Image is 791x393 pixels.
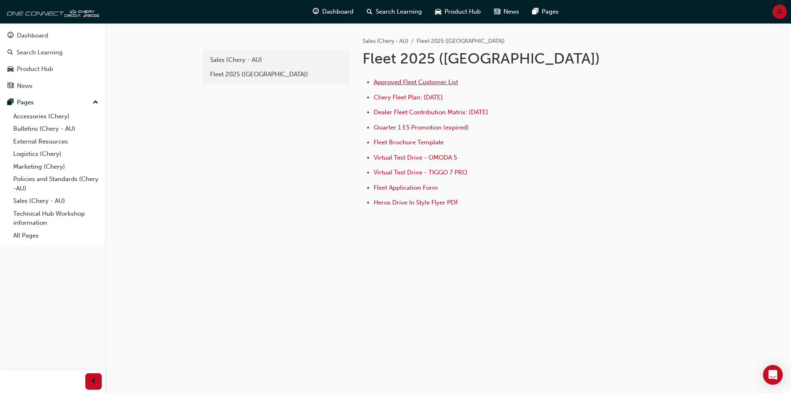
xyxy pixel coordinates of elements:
[367,7,372,17] span: search-icon
[360,3,428,20] a: search-iconSearch Learning
[4,3,99,20] img: oneconnect
[206,53,346,67] a: Sales (Chery - AU)
[313,7,319,17] span: guage-icon
[10,229,102,242] a: All Pages
[3,26,102,95] button: DashboardSearch LearningProduct HubNews
[435,7,441,17] span: car-icon
[374,184,438,191] a: Fleet Application Form
[532,7,538,17] span: pages-icon
[3,45,102,60] a: Search Learning
[17,64,53,74] div: Product Hub
[7,32,14,40] span: guage-icon
[542,7,559,16] span: Pages
[363,38,408,45] a: Sales (Chery - AU)
[445,7,481,16] span: Product Hub
[10,195,102,207] a: Sales (Chery - AU)
[494,7,500,17] span: news-icon
[7,82,14,90] span: news-icon
[428,3,487,20] a: car-iconProduct Hub
[210,55,342,65] div: Sales (Chery - AU)
[374,78,458,86] a: Approved Fleet Customer List
[10,207,102,229] a: Technical Hub Workshop information
[374,169,467,176] a: Virtual Test Drive - TIGGO 7 PRO
[374,124,469,131] a: Quarter 1 E5 Promotion (expired)
[376,7,422,16] span: Search Learning
[93,97,98,108] span: up-icon
[417,37,505,46] li: Fleet 2025 ([GEOGRAPHIC_DATA])
[763,365,783,385] div: Open Intercom Messenger
[306,3,360,20] a: guage-iconDashboard
[3,95,102,110] button: Pages
[526,3,565,20] a: pages-iconPages
[772,5,787,19] button: JL
[3,28,102,43] a: Dashboard
[777,7,783,16] span: JL
[16,48,63,57] div: Search Learning
[374,199,459,206] a: Heros Drive In Style Flyer PDF
[7,66,14,73] span: car-icon
[3,78,102,94] a: News
[10,160,102,173] a: Marketing (Chery)
[10,148,102,160] a: Logistics (Chery)
[10,173,102,195] a: Policies and Standards (Chery -AU)
[10,110,102,123] a: Accessories (Chery)
[374,139,444,146] a: Fleet Brochure Template
[17,31,48,40] div: Dashboard
[503,7,519,16] span: News
[322,7,353,16] span: Dashboard
[10,135,102,148] a: External Resources
[10,122,102,135] a: Bulletins (Chery - AU)
[17,81,33,91] div: News
[7,99,14,106] span: pages-icon
[487,3,526,20] a: news-iconNews
[210,70,342,79] div: Fleet 2025 ([GEOGRAPHIC_DATA])
[374,94,443,101] a: Chery Fleet Plan: [DATE]
[17,98,34,107] div: Pages
[363,49,633,68] h1: Fleet 2025 ([GEOGRAPHIC_DATA])
[374,154,457,161] a: Virtual Test Drive - OMODA 5
[7,49,13,56] span: search-icon
[3,61,102,77] a: Product Hub
[206,67,346,82] a: Fleet 2025 ([GEOGRAPHIC_DATA])
[374,108,488,116] a: Dealer Fleet Contribution Matrix: [DATE]
[91,377,97,387] span: prev-icon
